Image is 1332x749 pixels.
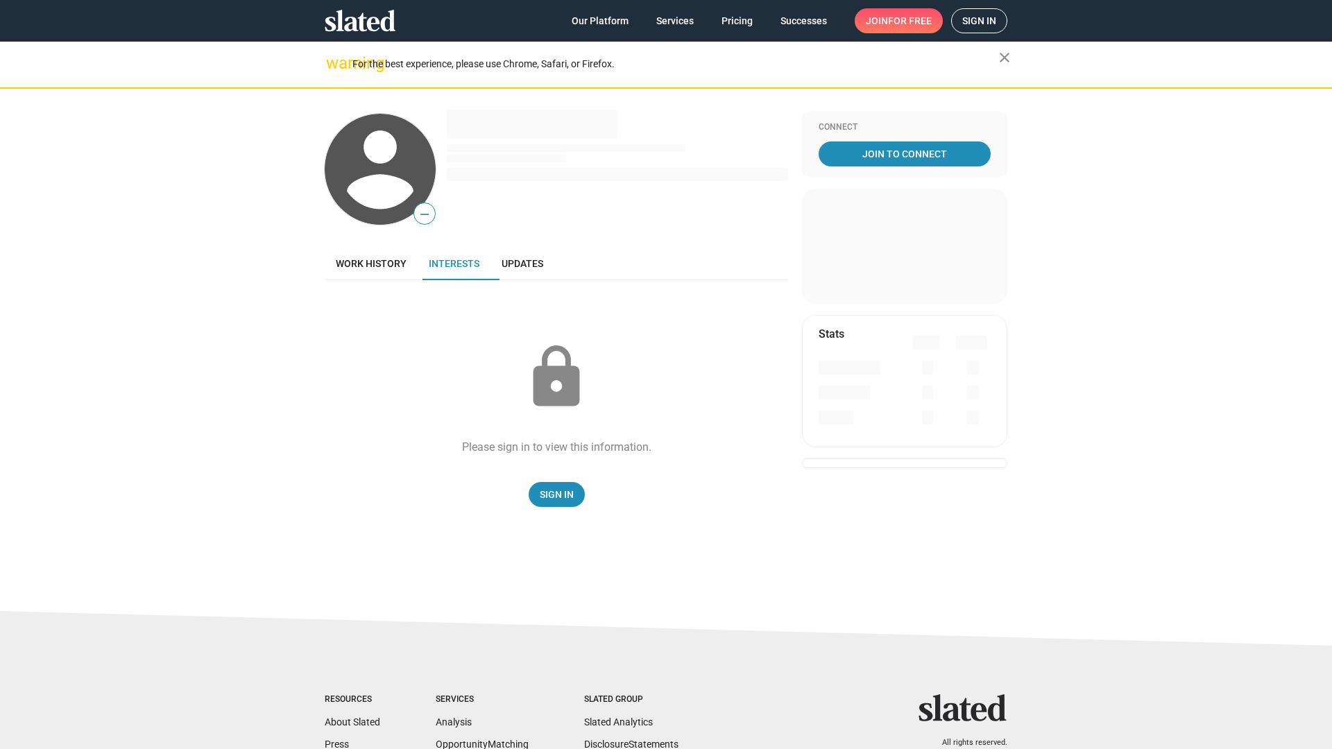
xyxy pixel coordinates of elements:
[819,122,991,133] div: Connect
[710,8,764,33] a: Pricing
[436,716,472,728] a: Analysis
[572,8,629,33] span: Our Platform
[325,694,380,705] div: Resources
[522,343,591,412] mat-icon: lock
[336,258,407,269] span: Work history
[418,247,490,280] a: Interests
[352,55,999,74] div: For the best experience, please use Chrome, Safari, or Firefox.
[561,8,640,33] a: Our Platform
[529,482,585,507] a: Sign In
[819,141,991,166] a: Join To Connect
[821,141,988,166] span: Join To Connect
[490,247,554,280] a: Updates
[326,55,343,71] mat-icon: warning
[888,8,932,33] span: for free
[951,8,1007,33] a: Sign in
[721,8,753,33] span: Pricing
[325,716,380,728] a: About Slated
[429,258,479,269] span: Interests
[656,8,694,33] span: Services
[325,247,418,280] a: Work history
[436,694,529,705] div: Services
[584,694,678,705] div: Slated Group
[866,8,932,33] span: Join
[855,8,943,33] a: Joinfor free
[996,49,1013,66] mat-icon: close
[780,8,827,33] span: Successes
[819,327,844,341] mat-card-title: Stats
[769,8,838,33] a: Successes
[462,440,651,454] div: Please sign in to view this information.
[540,482,574,507] span: Sign In
[645,8,705,33] a: Services
[962,9,996,33] span: Sign in
[584,716,653,728] a: Slated Analytics
[502,258,543,269] span: Updates
[414,205,435,223] span: —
